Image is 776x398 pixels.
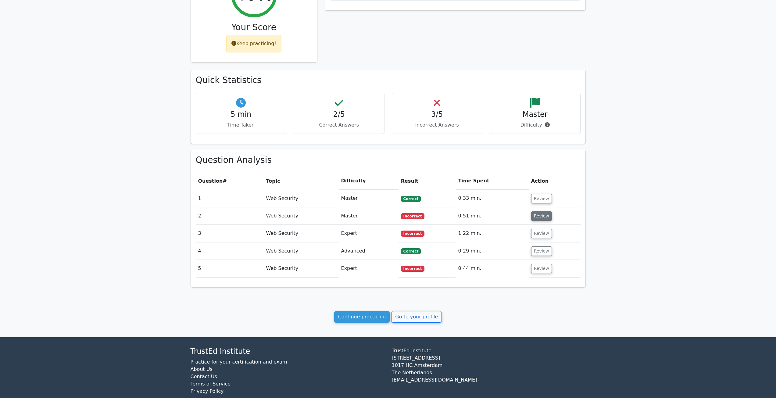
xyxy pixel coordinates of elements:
[401,196,421,202] span: Correct
[299,121,379,129] p: Correct Answers
[196,190,264,207] td: 1
[391,311,442,323] a: Go to your profile
[456,242,528,260] td: 0:29 min.
[264,172,339,190] th: Topic
[264,260,339,277] td: Web Security
[397,110,477,119] h4: 3/5
[198,178,223,184] span: Question
[191,347,384,356] h4: TrustEd Institute
[531,229,552,238] button: Review
[334,311,390,323] a: Continue practicing
[201,110,281,119] h4: 5 min
[495,121,575,129] p: Difficulty
[531,194,552,203] button: Review
[529,172,581,190] th: Action
[531,211,552,221] button: Review
[264,242,339,260] td: Web Security
[196,22,312,33] h3: Your Score
[196,207,264,225] td: 2
[397,121,477,129] p: Incorrect Answers
[196,172,264,190] th: #
[191,359,287,365] a: Practice for your certification and exam
[401,248,421,254] span: Correct
[456,225,528,242] td: 1:22 min.
[201,121,281,129] p: Time Taken
[531,246,552,256] button: Review
[531,264,552,273] button: Review
[191,388,224,394] a: Privacy Policy
[401,266,424,272] span: Incorrect
[196,260,264,277] td: 5
[196,225,264,242] td: 3
[456,260,528,277] td: 0:44 min.
[196,155,581,165] h3: Question Analysis
[191,381,231,387] a: Terms of Service
[339,190,399,207] td: Master
[339,242,399,260] td: Advanced
[339,225,399,242] td: Expert
[456,190,528,207] td: 0:33 min.
[401,231,424,237] span: Incorrect
[264,225,339,242] td: Web Security
[196,242,264,260] td: 4
[264,190,339,207] td: Web Security
[299,110,379,119] h4: 2/5
[191,366,213,372] a: About Us
[339,260,399,277] td: Expert
[196,75,581,85] h3: Quick Statistics
[191,374,217,379] a: Contact Us
[401,213,424,219] span: Incorrect
[456,207,528,225] td: 0:51 min.
[339,172,399,190] th: Difficulty
[456,172,528,190] th: Time Spent
[226,35,281,52] div: Keep practicing!
[339,207,399,225] td: Master
[264,207,339,225] td: Web Security
[399,172,456,190] th: Result
[495,110,575,119] h4: Master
